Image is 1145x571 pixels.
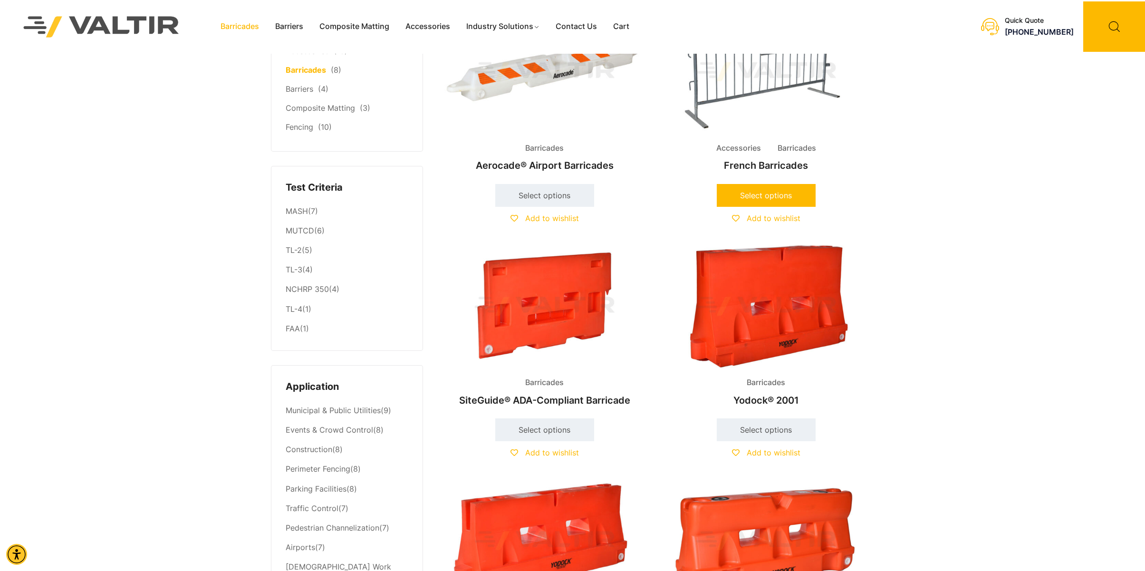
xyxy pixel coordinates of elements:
[709,141,768,155] span: Accessories
[1005,27,1074,37] a: call (888) 496-3625
[458,19,548,34] a: Industry Solutions
[286,499,408,518] li: (7)
[286,300,408,319] li: (1)
[442,10,647,176] a: BarricadesAerocade® Airport Barricades
[286,406,381,415] a: Municipal & Public Utilities
[286,222,408,241] li: (6)
[318,122,332,132] span: (10)
[286,226,314,235] a: MUTCD
[6,544,27,565] div: Accessibility Menu
[286,284,329,294] a: NCHRP 350
[510,448,579,457] a: Add to wishlist
[717,184,816,207] a: Select options for “French Barricades”
[286,65,326,75] a: Barricades
[286,503,338,513] a: Traffic Control
[732,213,800,223] a: Add to wishlist
[397,19,458,34] a: Accessories
[664,390,869,411] h2: Yodock® 2001
[548,19,605,34] a: Contact Us
[286,518,408,538] li: (7)
[286,245,302,255] a: TL-2
[286,445,332,454] a: Construction
[286,440,408,460] li: (8)
[212,19,267,34] a: Barricades
[286,261,408,280] li: (4)
[286,421,408,440] li: (8)
[495,184,594,207] a: Select options for “Aerocade® Airport Barricades”
[334,46,347,56] span: (18)
[286,401,408,421] li: (9)
[664,155,869,176] h2: French Barricades
[286,280,408,300] li: (4)
[747,448,800,457] span: Add to wishlist
[286,484,346,494] a: Parking Facilities
[664,10,869,176] a: Accessories BarricadesFrench Barricades
[495,418,594,441] a: Select options for “SiteGuide® ADA-Compliant Barricade”
[286,103,355,113] a: Composite Matting
[442,245,647,411] a: BarricadesSiteGuide® ADA-Compliant Barricade
[286,324,300,333] a: FAA
[747,213,800,223] span: Add to wishlist
[286,542,315,552] a: Airports
[442,155,647,176] h2: Aerocade® Airport Barricades
[286,380,408,394] h4: Application
[664,245,869,368] img: Barricades
[360,103,370,113] span: (3)
[286,304,302,314] a: TL-4
[286,464,350,474] a: Perimeter Fencing
[717,418,816,441] a: Select options for “Yodock® 2001”
[267,19,311,34] a: Barriers
[311,19,397,34] a: Composite Matting
[525,448,579,457] span: Add to wishlist
[518,141,571,155] span: Barricades
[286,206,308,216] a: MASH
[286,425,373,435] a: Events & Crowd Control
[286,538,408,557] li: (7)
[525,213,579,223] span: Add to wishlist
[664,245,869,411] a: BarricadesYodock® 2001
[286,319,408,336] li: (1)
[605,19,637,34] a: Cart
[740,376,792,390] span: Barricades
[1005,17,1074,25] div: Quick Quote
[286,479,408,499] li: (8)
[732,448,800,457] a: Add to wishlist
[518,376,571,390] span: Barricades
[770,141,823,155] span: Barricades
[286,84,313,94] a: Barriers
[286,202,408,221] li: (7)
[286,181,408,195] h4: Test Criteria
[331,65,341,75] span: (8)
[442,10,647,133] img: Barricades
[286,46,329,56] a: Accessories
[442,390,647,411] h2: SiteGuide® ADA-Compliant Barricade
[286,241,408,261] li: (5)
[286,523,379,532] a: Pedestrian Channelization
[286,265,302,274] a: TL-3
[664,10,869,133] img: Accessories
[286,460,408,479] li: (8)
[442,245,647,368] img: Barricades
[286,122,313,132] a: Fencing
[510,213,579,223] a: Add to wishlist
[318,84,328,94] span: (4)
